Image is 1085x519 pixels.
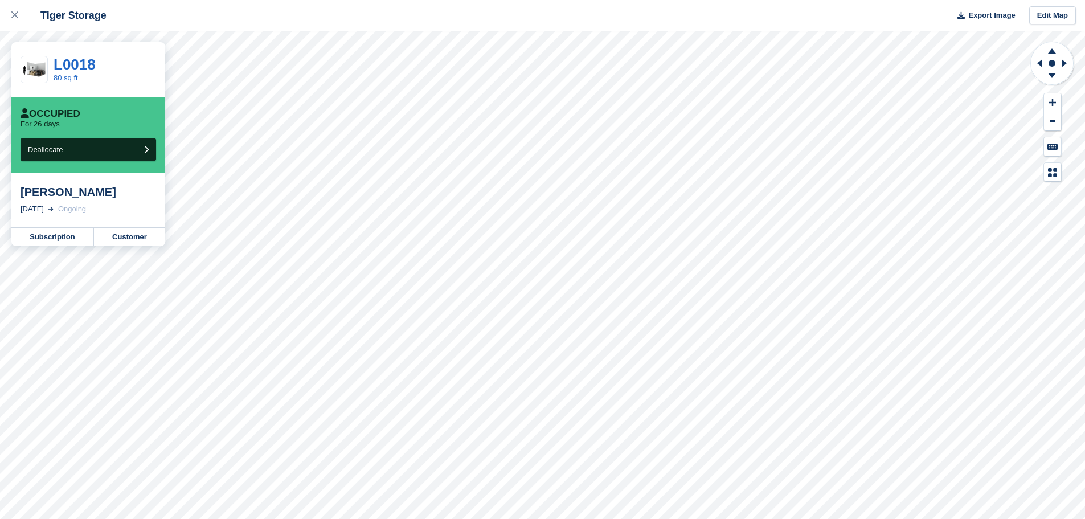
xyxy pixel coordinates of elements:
[21,185,156,199] div: [PERSON_NAME]
[1029,6,1076,25] a: Edit Map
[28,145,63,154] span: Deallocate
[1044,112,1061,131] button: Zoom Out
[94,228,165,246] a: Customer
[54,56,96,73] a: L0018
[1044,93,1061,112] button: Zoom In
[21,60,47,80] img: 75-sqft-unit.jpg
[1044,137,1061,156] button: Keyboard Shortcuts
[21,138,156,161] button: Deallocate
[951,6,1016,25] button: Export Image
[21,203,44,215] div: [DATE]
[30,9,107,22] div: Tiger Storage
[48,207,54,211] img: arrow-right-light-icn-cde0832a797a2874e46488d9cf13f60e5c3a73dbe684e267c42b8395dfbc2abf.svg
[968,10,1015,21] span: Export Image
[11,228,94,246] a: Subscription
[1044,163,1061,182] button: Map Legend
[54,73,78,82] a: 80 sq ft
[58,203,86,215] div: Ongoing
[21,120,60,129] p: For 26 days
[21,108,80,120] div: Occupied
